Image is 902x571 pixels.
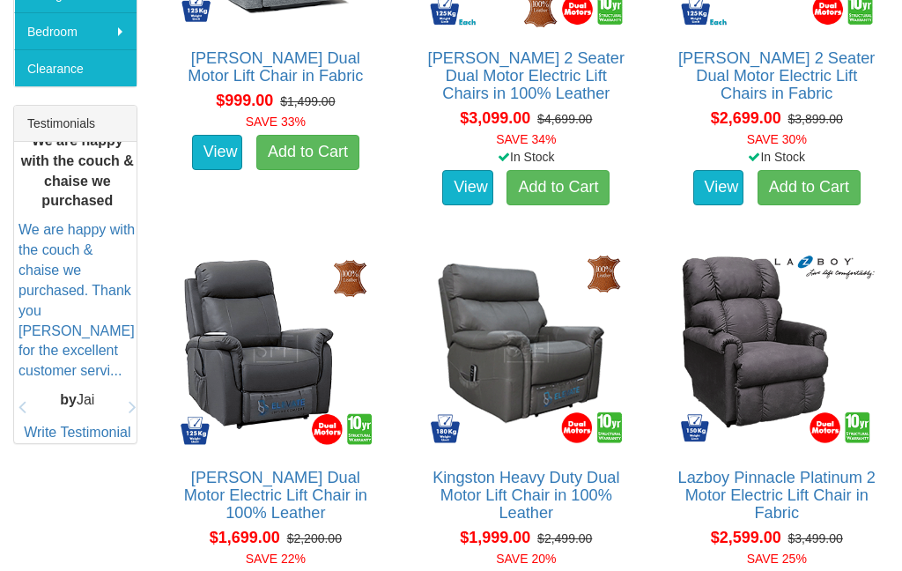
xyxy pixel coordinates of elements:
p: Jai [18,390,137,411]
font: SAVE 33% [246,115,306,129]
a: Add to Cart [506,170,610,205]
del: $2,499.00 [537,531,592,545]
a: [PERSON_NAME] Dual Motor Lift Chair in Fabric [188,49,363,85]
img: Lazboy Pinnacle Platinum 2 Motor Electric Lift Chair in Fabric [675,247,879,451]
img: Dalton Dual Motor Electric Lift Chair in 100% Leather [174,247,378,451]
del: $3,899.00 [788,112,843,126]
div: In Stock [662,148,892,166]
del: $1,499.00 [280,94,335,108]
span: $2,599.00 [711,529,781,546]
div: Testimonials [14,106,137,142]
a: Write Testimonial [24,425,130,440]
font: SAVE 25% [747,552,807,566]
del: $4,699.00 [537,112,592,126]
font: SAVE 30% [747,132,807,146]
a: View [693,170,744,205]
b: We are happy with the couch & chaise we purchased [21,132,134,208]
font: SAVE 34% [496,132,556,146]
a: [PERSON_NAME] 2 Seater Dual Motor Electric Lift Chairs in 100% Leather [428,49,625,102]
del: $2,200.00 [287,531,342,545]
font: SAVE 20% [496,552,556,566]
a: Add to Cart [758,170,861,205]
a: We are happy with the couch & chaise we purchased. Thank you [PERSON_NAME] for the excellent cust... [18,222,135,378]
del: $3,499.00 [788,531,843,545]
a: Add to Cart [256,135,359,170]
a: View [442,170,493,205]
a: Clearance [14,49,137,86]
a: Bedroom [14,12,137,49]
a: Lazboy Pinnacle Platinum 2 Motor Electric Lift Chair in Fabric [678,469,876,522]
span: $1,699.00 [210,529,280,546]
span: $999.00 [216,92,273,109]
a: View [192,135,243,170]
span: $1,999.00 [460,529,530,546]
font: SAVE 22% [246,552,306,566]
div: In Stock [410,148,641,166]
a: Kingston Heavy Duty Dual Motor Lift Chair in 100% Leather [433,469,619,522]
span: $3,099.00 [460,109,530,127]
b: by [60,392,77,407]
a: [PERSON_NAME] Dual Motor Electric Lift Chair in 100% Leather [184,469,367,522]
span: $2,699.00 [711,109,781,127]
img: Kingston Heavy Duty Dual Motor Lift Chair in 100% Leather [424,247,628,451]
a: [PERSON_NAME] 2 Seater Dual Motor Electric Lift Chairs in Fabric [678,49,875,102]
